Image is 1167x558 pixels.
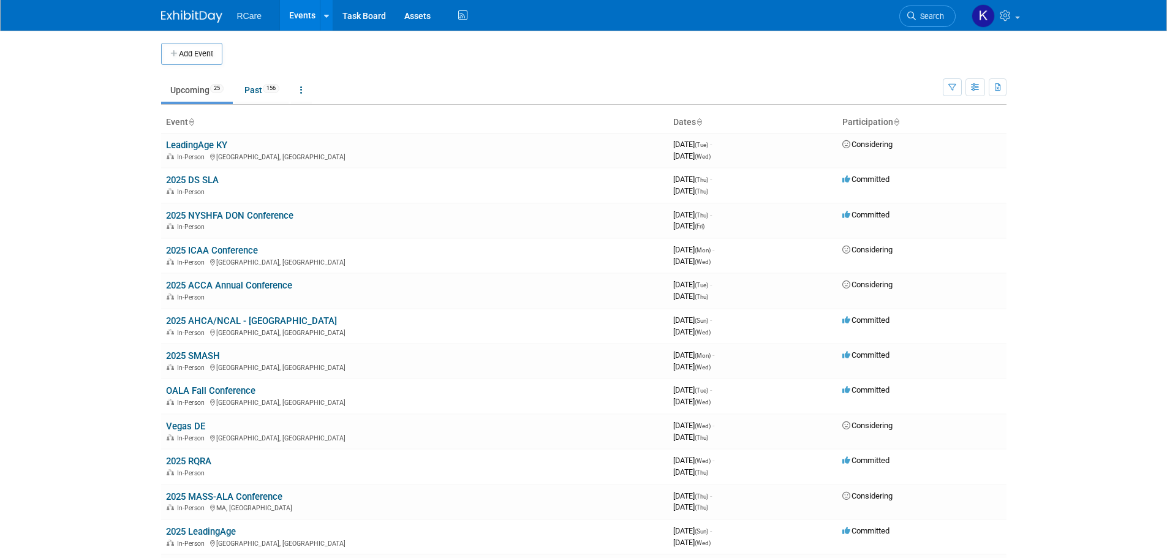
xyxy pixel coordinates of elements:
[695,258,711,265] span: (Wed)
[695,153,711,160] span: (Wed)
[695,469,708,476] span: (Thu)
[695,329,711,336] span: (Wed)
[167,258,174,265] img: In-Person Event
[673,491,712,500] span: [DATE]
[673,315,712,325] span: [DATE]
[842,280,893,289] span: Considering
[167,223,174,229] img: In-Person Event
[916,12,944,21] span: Search
[842,456,889,465] span: Committed
[177,293,208,301] span: In-Person
[166,538,663,548] div: [GEOGRAPHIC_DATA], [GEOGRAPHIC_DATA]
[842,385,889,394] span: Committed
[673,467,708,477] span: [DATE]
[842,526,889,535] span: Committed
[695,223,704,230] span: (Fri)
[177,329,208,337] span: In-Person
[695,528,708,535] span: (Sun)
[167,469,174,475] img: In-Person Event
[673,362,711,371] span: [DATE]
[167,399,174,405] img: In-Person Event
[695,399,711,405] span: (Wed)
[177,434,208,442] span: In-Person
[710,385,712,394] span: -
[673,292,708,301] span: [DATE]
[167,434,174,440] img: In-Person Event
[166,526,236,537] a: 2025 LeadingAge
[842,210,889,219] span: Committed
[673,186,708,195] span: [DATE]
[710,175,712,184] span: -
[237,11,262,21] span: RCare
[842,245,893,254] span: Considering
[166,502,663,512] div: MA, [GEOGRAPHIC_DATA]
[893,117,899,127] a: Sort by Participation Type
[837,112,1006,133] th: Participation
[842,350,889,360] span: Committed
[166,421,205,432] a: Vegas DE
[167,504,174,510] img: In-Person Event
[166,280,292,291] a: 2025 ACCA Annual Conference
[177,540,208,548] span: In-Person
[696,117,702,127] a: Sort by Start Date
[695,364,711,371] span: (Wed)
[673,432,708,442] span: [DATE]
[177,223,208,231] span: In-Person
[673,538,711,547] span: [DATE]
[167,188,174,194] img: In-Person Event
[235,78,289,102] a: Past156
[166,491,282,502] a: 2025 MASS-ALA Conference
[167,329,174,335] img: In-Person Event
[842,175,889,184] span: Committed
[166,327,663,337] div: [GEOGRAPHIC_DATA], [GEOGRAPHIC_DATA]
[177,504,208,512] span: In-Person
[673,210,712,219] span: [DATE]
[673,456,714,465] span: [DATE]
[712,456,714,465] span: -
[695,387,708,394] span: (Tue)
[710,210,712,219] span: -
[695,176,708,183] span: (Thu)
[673,151,711,160] span: [DATE]
[673,421,714,430] span: [DATE]
[710,140,712,149] span: -
[673,221,704,230] span: [DATE]
[673,502,708,511] span: [DATE]
[842,140,893,149] span: Considering
[695,212,708,219] span: (Thu)
[177,469,208,477] span: In-Person
[161,112,668,133] th: Event
[668,112,837,133] th: Dates
[899,6,956,27] a: Search
[177,399,208,407] span: In-Person
[166,362,663,372] div: [GEOGRAPHIC_DATA], [GEOGRAPHIC_DATA]
[166,456,211,467] a: 2025 RQRA
[695,293,708,300] span: (Thu)
[712,245,714,254] span: -
[177,364,208,372] span: In-Person
[167,540,174,546] img: In-Person Event
[673,526,712,535] span: [DATE]
[161,43,222,65] button: Add Event
[673,257,711,266] span: [DATE]
[673,350,714,360] span: [DATE]
[695,352,711,359] span: (Mon)
[673,327,711,336] span: [DATE]
[972,4,995,28] img: Khalen Ryberg
[166,245,258,256] a: 2025 ICAA Conference
[166,385,255,396] a: OALA Fall Conference
[177,188,208,196] span: In-Person
[695,434,708,441] span: (Thu)
[710,315,712,325] span: -
[695,188,708,195] span: (Thu)
[166,350,220,361] a: 2025 SMASH
[166,315,337,326] a: 2025 AHCA/NCAL - [GEOGRAPHIC_DATA]
[161,10,222,23] img: ExhibitDay
[710,280,712,289] span: -
[695,493,708,500] span: (Thu)
[710,526,712,535] span: -
[695,458,711,464] span: (Wed)
[695,423,711,429] span: (Wed)
[842,421,893,430] span: Considering
[695,247,711,254] span: (Mon)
